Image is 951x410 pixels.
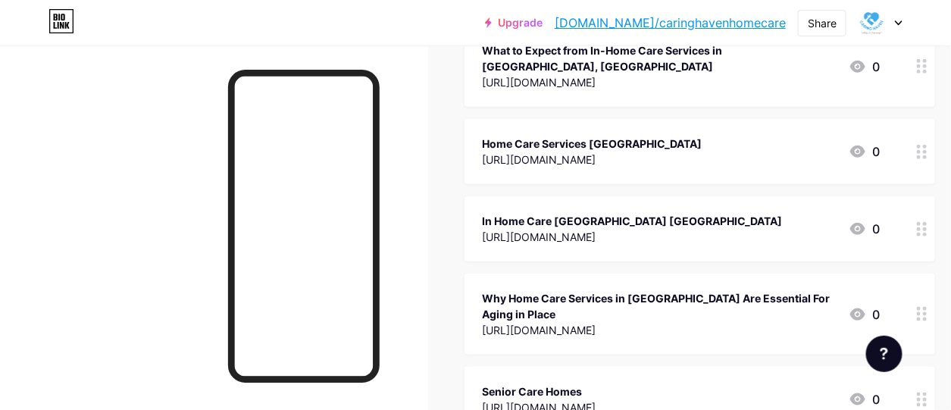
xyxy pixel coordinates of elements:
div: 0 [849,390,881,408]
a: Upgrade [485,17,543,29]
div: Share [808,15,837,31]
div: 0 [849,58,881,76]
div: 0 [849,220,881,238]
div: In Home Care [GEOGRAPHIC_DATA] [GEOGRAPHIC_DATA] [483,213,783,229]
div: [URL][DOMAIN_NAME] [483,322,837,338]
div: Senior Care Homes [483,383,596,399]
div: What to Expect from In-Home Care Services in [GEOGRAPHIC_DATA], [GEOGRAPHIC_DATA] [483,42,837,74]
div: Why Home Care Services in [GEOGRAPHIC_DATA] Are Essential For Aging in Place [483,290,837,322]
div: Home Care Services [GEOGRAPHIC_DATA] [483,136,702,152]
img: caringhavenhomecare [858,8,887,37]
div: 0 [849,305,881,324]
div: 0 [849,142,881,161]
div: [URL][DOMAIN_NAME] [483,152,702,167]
div: [URL][DOMAIN_NAME] [483,229,783,245]
a: [DOMAIN_NAME]/caringhavenhomecare [555,14,786,32]
div: [URL][DOMAIN_NAME] [483,74,837,90]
